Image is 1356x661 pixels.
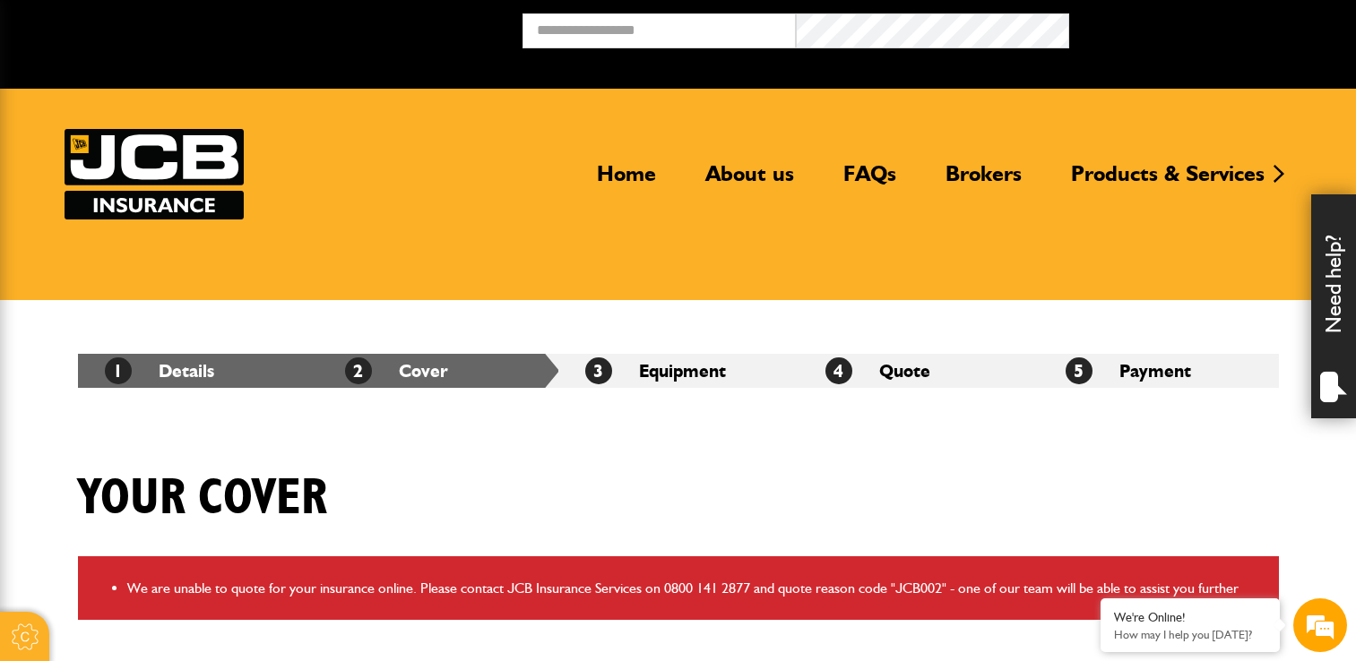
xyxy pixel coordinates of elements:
li: We are unable to quote for your insurance online. Please contact JCB Insurance Services on 0800 1... [127,577,1265,600]
button: Broker Login [1069,13,1343,41]
a: Products & Services [1058,160,1278,202]
div: We're Online! [1114,610,1266,625]
span: 2 [345,357,372,384]
a: Brokers [932,160,1035,202]
li: Quote [799,354,1039,388]
a: JCB Insurance Services [65,129,244,219]
span: 4 [825,357,852,384]
img: JCB Insurance Services logo [65,129,244,219]
p: How may I help you today? [1114,628,1266,641]
a: 1Details [105,360,214,382]
a: Home [583,160,669,202]
span: 5 [1066,357,1093,384]
li: Cover [318,354,558,388]
span: 1 [105,357,132,384]
h1: Your cover [78,468,327,528]
li: Payment [1039,354,1279,388]
span: 3 [585,357,612,384]
li: Equipment [558,354,799,388]
a: About us [692,160,808,202]
a: FAQs [830,160,910,202]
div: Need help? [1311,194,1356,418]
